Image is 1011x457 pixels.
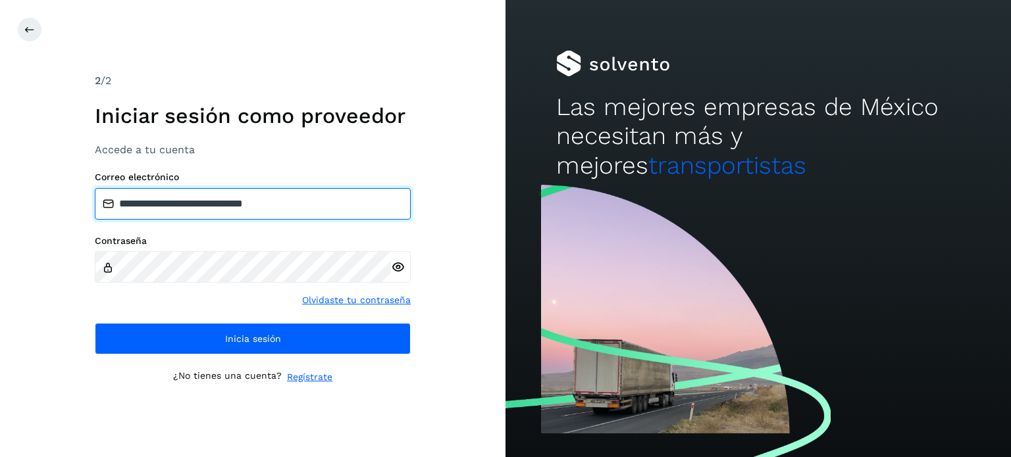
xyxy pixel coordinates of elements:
[95,74,101,87] span: 2
[95,103,411,128] h1: Iniciar sesión como proveedor
[287,370,332,384] a: Regístrate
[95,172,411,183] label: Correo electrónico
[648,151,806,180] span: transportistas
[173,370,282,384] p: ¿No tienes una cuenta?
[95,235,411,247] label: Contraseña
[302,293,411,307] a: Olvidaste tu contraseña
[225,334,281,343] span: Inicia sesión
[95,73,411,89] div: /2
[95,323,411,354] button: Inicia sesión
[556,93,960,180] h2: Las mejores empresas de México necesitan más y mejores
[95,143,411,156] h3: Accede a tu cuenta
